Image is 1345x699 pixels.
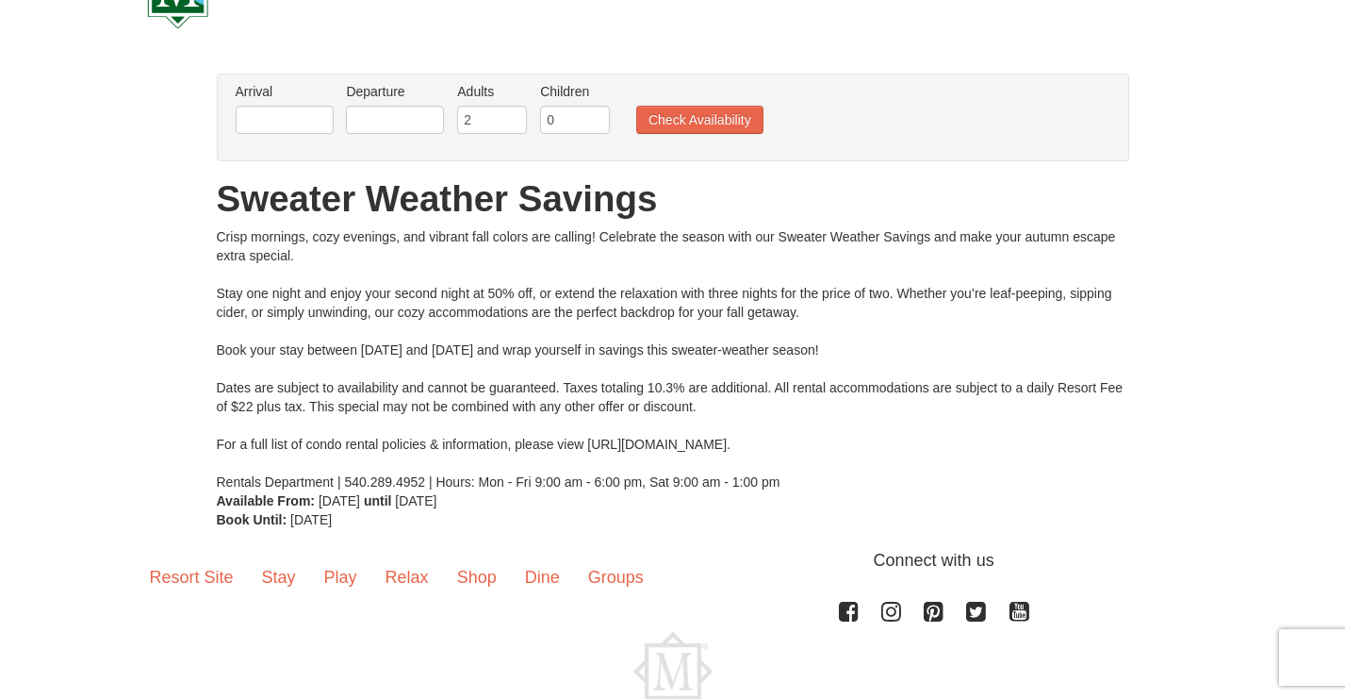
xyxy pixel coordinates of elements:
div: Crisp mornings, cozy evenings, and vibrant fall colors are calling! Celebrate the season with our... [217,227,1129,491]
a: Resort Site [136,548,248,607]
label: Children [540,82,610,101]
a: Relax [371,548,443,607]
strong: Available From: [217,493,316,508]
a: Groups [574,548,658,607]
span: [DATE] [290,512,332,527]
strong: Book Until: [217,512,287,527]
h1: Sweater Weather Savings [217,180,1129,218]
p: Connect with us [136,548,1210,574]
label: Arrival [236,82,334,101]
span: [DATE] [319,493,360,508]
label: Departure [346,82,444,101]
strong: until [364,493,392,508]
span: [DATE] [395,493,436,508]
a: Stay [248,548,310,607]
label: Adults [457,82,527,101]
button: Check Availability [636,106,763,134]
a: Dine [511,548,574,607]
a: Play [310,548,371,607]
a: Shop [443,548,511,607]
